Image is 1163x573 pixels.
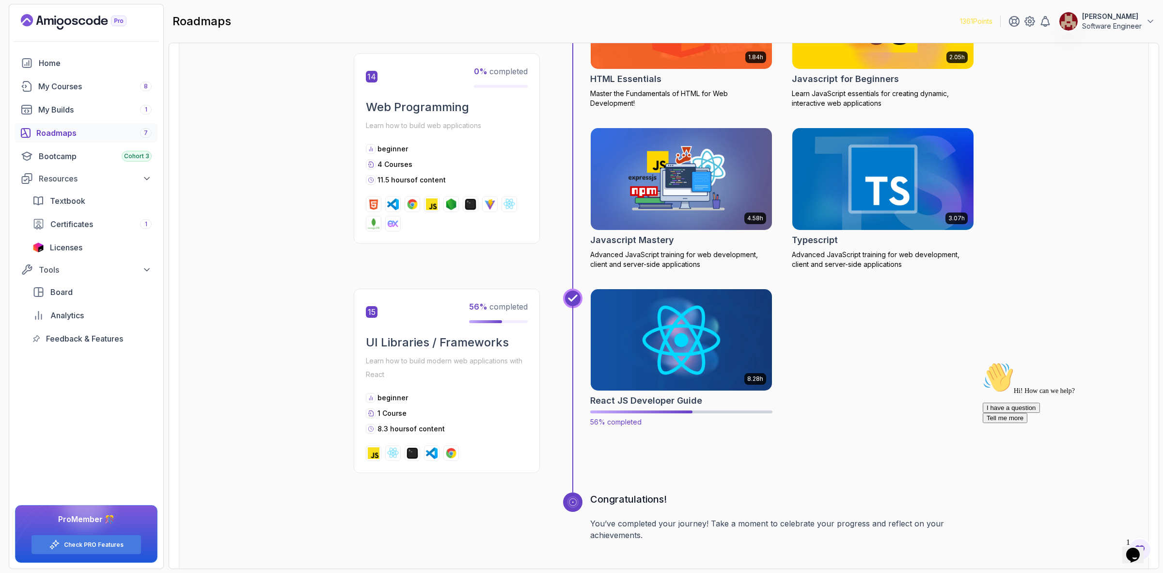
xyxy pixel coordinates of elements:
a: React JS Developer Guide card8.28hReact JS Developer Guide56% completed [590,289,772,427]
h2: HTML Essentials [590,72,661,86]
a: certificates [27,214,157,234]
img: Typescript card [792,128,974,230]
a: courses [15,77,157,96]
p: 8.28h [747,375,763,383]
h2: UI Libraries / Frameworks [366,335,528,350]
a: board [27,282,157,302]
a: licenses [27,238,157,257]
a: Javascript Mastery card4.58hJavascript MasteryAdvanced JavaScript training for web development, c... [590,128,772,269]
p: 1361 Points [960,16,992,26]
span: completed [469,302,528,311]
span: 15 [366,306,377,318]
p: Advanced JavaScript training for web development, client and server-side applications [792,250,974,269]
a: analytics [27,306,157,325]
a: feedback [27,329,157,348]
a: textbook [27,191,157,211]
span: 56% completed [590,418,642,426]
p: 2.05h [949,53,965,61]
span: Board [50,286,73,298]
iframe: chat widget [979,358,1153,529]
p: Learn how to build web applications [366,118,528,132]
button: Tools [15,261,157,278]
h2: roadmaps [173,14,231,29]
a: roadmaps [15,123,157,143]
span: Certificates [50,218,93,230]
p: Learn JavaScript essentials for creating dynamic, interactive web applications [792,89,974,108]
h2: Javascript Mastery [590,233,674,247]
span: 7 [144,129,148,137]
div: Tools [39,264,152,276]
span: 8 [144,82,148,90]
p: beginner [377,144,408,153]
div: Home [39,57,152,69]
span: Analytics [50,310,84,321]
span: 56 % [469,302,487,311]
button: Check PRO Features [31,535,141,555]
button: user profile image[PERSON_NAME]Software Engineer [1059,12,1155,31]
img: mongodb logo [368,217,379,229]
img: user profile image [1059,12,1078,31]
button: Tell me more [4,55,48,65]
div: My Courses [38,81,152,92]
img: javascript logo [368,447,379,459]
span: 1 [145,220,147,228]
div: Bootcamp [39,150,152,162]
button: I have a question [4,45,61,55]
iframe: chat widget [1122,534,1153,563]
p: Software Engineer [1082,21,1142,31]
div: My Builds [38,104,152,115]
span: completed [474,66,528,76]
span: Licenses [50,242,82,253]
p: 3.07h [948,214,965,222]
span: 1 [145,106,147,114]
span: Textbook [50,195,85,207]
p: 1.84h [748,53,763,61]
img: exppressjs logo [387,217,399,229]
p: Learn how to build modern web applications with React [366,354,528,381]
p: 11.5 hours of content [377,175,446,184]
span: Hi! How can we help? [4,29,96,36]
img: Javascript Mastery card [591,128,772,230]
img: React JS Developer Guide card [586,286,777,393]
img: vscode logo [426,447,438,459]
img: vite logo [484,198,496,210]
a: Landing page [21,14,149,30]
span: 4 Courses [377,160,412,168]
img: nodejs logo [445,198,457,210]
img: html logo [368,198,379,210]
h2: React JS Developer Guide [590,394,702,408]
div: Roadmaps [36,127,152,139]
img: terminal logo [407,447,418,459]
a: Check PRO Features [64,541,124,549]
img: terminal logo [465,198,476,210]
img: jetbrains icon [32,243,44,252]
div: Resources [39,173,152,184]
p: beginner [377,393,408,403]
a: builds [15,100,157,119]
p: Master the Fundamentals of HTML for Web Development! [590,89,772,108]
a: Typescript card3.07hTypescriptAdvanced JavaScript training for web development, client and server... [792,128,974,269]
span: 14 [366,70,377,82]
span: Feedback & Features [46,333,123,344]
img: :wave: [4,4,35,35]
p: You’ve completed your journey! Take a moment to celebrate your progress and reflect on your achie... [590,518,974,541]
div: 👋Hi! How can we help?I have a questionTell me more [4,4,178,65]
img: javascript logo [426,198,438,210]
h2: Web Programming [366,99,528,115]
p: [PERSON_NAME] [1082,12,1142,21]
h2: Typescript [792,233,838,247]
span: Cohort 3 [124,152,149,160]
h3: Congratulations! [590,492,974,506]
p: 8.3 hours of content [377,424,445,434]
a: home [15,53,157,73]
img: react logo [387,447,399,459]
span: 0 % [474,66,487,76]
h2: Javascript for Beginners [792,72,899,86]
span: 1 Course [377,409,407,417]
img: chrome logo [407,198,418,210]
p: 4.58h [747,214,763,222]
a: bootcamp [15,147,157,166]
img: chrome logo [445,447,457,459]
img: vscode logo [387,198,399,210]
